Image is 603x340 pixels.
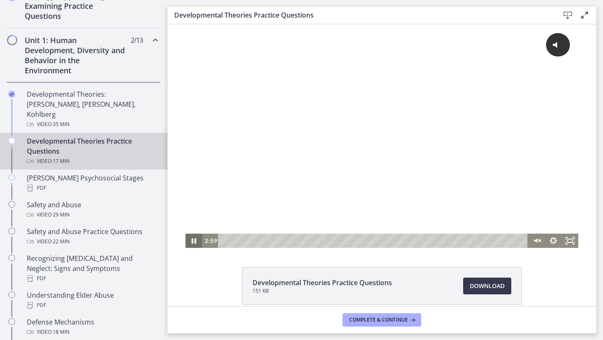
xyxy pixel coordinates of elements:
span: 2 / 13 [131,35,143,45]
button: Show settings menu [377,209,394,224]
span: · 18 min [52,327,70,337]
div: Video [27,119,157,129]
div: Safety and Abuse [27,200,157,220]
button: Unmute [361,209,377,224]
div: Developmental Theories: [PERSON_NAME], [PERSON_NAME], Kohlberg [27,89,157,129]
div: Video [27,327,157,337]
span: Complete & continue [349,317,408,323]
div: Developmental Theories Practice Questions [27,136,157,166]
span: Download [470,281,505,291]
span: · 17 min [52,156,70,166]
button: Fullscreen [394,209,411,224]
div: [PERSON_NAME] Psychosocial Stages [27,173,157,193]
div: Recognizing [MEDICAL_DATA] and Neglect: Signs and Symptoms [27,253,157,283]
span: · 29 min [52,210,70,220]
div: PDF [27,300,157,310]
span: Developmental Theories Practice Questions [253,278,392,288]
i: Completed [8,91,15,98]
div: Safety and Abuse Practice Questions [27,227,157,247]
h3: Developmental Theories Practice Questions [174,10,546,20]
div: Video [27,210,157,220]
button: Complete & continue [343,313,421,327]
div: Understanding Elder Abuse [27,290,157,310]
h2: Unit 1: Human Development, Diversity and Behavior in the Environment [25,35,127,75]
div: Video [27,156,157,166]
span: · 22 min [52,237,70,247]
div: PDF [27,183,157,193]
span: · 35 min [52,119,70,129]
div: Video [27,237,157,247]
div: Defense Mechanisms [27,317,157,337]
a: Download [463,278,511,294]
iframe: Video Lesson [167,24,596,248]
span: 151 KB [253,288,392,294]
div: PDF [27,273,157,283]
